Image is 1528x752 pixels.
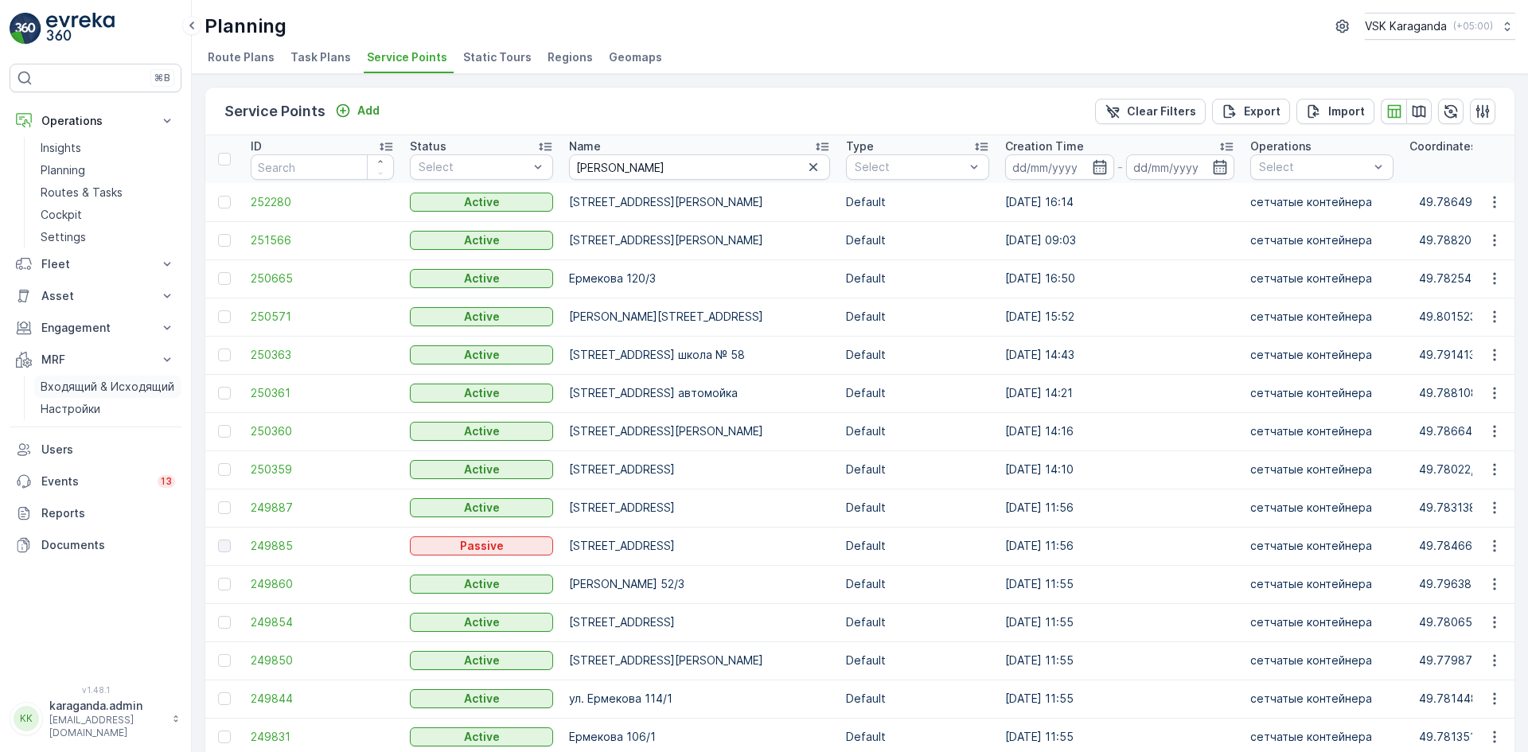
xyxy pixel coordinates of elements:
p: Add [357,103,380,119]
td: [STREET_ADDRESS][PERSON_NAME] [561,412,838,450]
p: Documents [41,537,175,553]
td: [DATE] 16:14 [997,183,1242,221]
p: 13 [161,475,172,488]
td: [DATE] 11:55 [997,680,1242,718]
td: [DATE] 14:43 [997,336,1242,374]
p: - [1117,158,1123,177]
p: VSK Karaganda [1365,18,1447,34]
td: Default [838,374,997,412]
p: Active [464,347,500,363]
td: сетчатыe контейнера [1242,412,1401,450]
p: Routes & Tasks [41,185,123,201]
a: Settings [34,226,181,248]
td: сетчатыe контейнера [1242,680,1401,718]
p: Select [1259,159,1369,175]
p: MRF [41,352,150,368]
p: Active [464,385,500,401]
td: [STREET_ADDRESS] [561,527,838,565]
td: сетчатыe контейнера [1242,450,1401,489]
p: Active [464,653,500,668]
a: 249831 [251,729,394,745]
td: [STREET_ADDRESS][PERSON_NAME] [561,183,838,221]
span: Task Plans [290,49,351,65]
td: Default [838,221,997,259]
a: Cockpit [34,204,181,226]
td: сетчатыe контейнера [1242,183,1401,221]
img: logo_light-DOdMpM7g.png [46,13,115,45]
input: Search [251,154,394,180]
button: Active [410,613,553,632]
p: Engagement [41,320,150,336]
div: Toggle Row Selected [218,692,231,705]
a: Insights [34,137,181,159]
td: [DATE] 14:10 [997,450,1242,489]
div: Toggle Row Selected [218,654,231,667]
a: 249860 [251,576,394,592]
p: Service Points [224,100,325,123]
p: Select [855,159,965,175]
td: сетчатыe контейнера [1242,298,1401,336]
button: Active [410,269,553,288]
td: [DATE] 11:56 [997,527,1242,565]
td: Default [838,259,997,298]
span: Regions [548,49,593,65]
button: Active [410,460,553,479]
p: Active [464,194,500,210]
a: 250363 [251,347,394,363]
span: 250571 [251,309,394,325]
td: сетчатыe контейнера [1242,221,1401,259]
span: Route Plans [208,49,275,65]
button: Import [1296,99,1374,124]
div: KK [14,706,39,731]
td: Default [838,641,997,680]
p: Planning [205,14,286,39]
span: 249844 [251,691,394,707]
td: [DATE] 14:16 [997,412,1242,450]
td: [STREET_ADDRESS] [561,489,838,527]
p: Cockpit [41,207,82,223]
td: [DATE] 11:55 [997,565,1242,603]
p: Export [1244,103,1280,119]
p: ⌘B [154,72,170,84]
p: Coordinates [1409,138,1477,154]
button: Active [410,193,553,212]
button: Export [1212,99,1290,124]
input: Search [569,154,830,180]
span: 252280 [251,194,394,210]
td: сетчатыe контейнера [1242,641,1401,680]
p: Active [464,576,500,592]
button: Active [410,307,553,326]
td: сетчатыe контейнера [1242,603,1401,641]
button: Active [410,345,553,364]
a: Routes & Tasks [34,181,181,204]
td: сетчатыe контейнера [1242,374,1401,412]
p: Status [410,138,446,154]
p: Active [464,691,500,707]
input: dd/mm/yyyy [1126,154,1235,180]
td: Default [838,336,997,374]
p: Active [464,271,500,286]
td: Default [838,450,997,489]
p: Active [464,423,500,439]
td: [DATE] 11:55 [997,641,1242,680]
a: 249850 [251,653,394,668]
p: Active [464,614,500,630]
p: Name [569,138,601,154]
a: 250359 [251,462,394,477]
a: 250665 [251,271,394,286]
td: [DATE] 09:03 [997,221,1242,259]
span: Geomaps [609,49,662,65]
p: Fleet [41,256,150,272]
a: 250361 [251,385,394,401]
button: Active [410,231,553,250]
a: 249887 [251,500,394,516]
p: Users [41,442,175,458]
div: Toggle Row Selected [218,578,231,590]
td: Default [838,183,997,221]
button: Fleet [10,248,181,280]
td: сетчатыe контейнера [1242,259,1401,298]
button: VSK Karaganda(+05:00) [1365,13,1515,40]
